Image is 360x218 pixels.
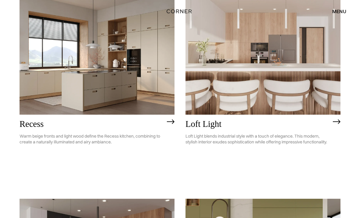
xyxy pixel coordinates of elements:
p: Loft Light blends industrial style with a touch of elegance. This modern, stylish interior exudes... [185,129,330,150]
div: menu [332,9,346,14]
h2: Loft Light [185,119,330,129]
p: Warm beige fronts and light wood define the Recess kitchen, combining to create a naturally illum... [20,129,164,150]
div: menu [326,6,346,17]
a: home [164,7,196,15]
h2: Recess [20,119,164,129]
